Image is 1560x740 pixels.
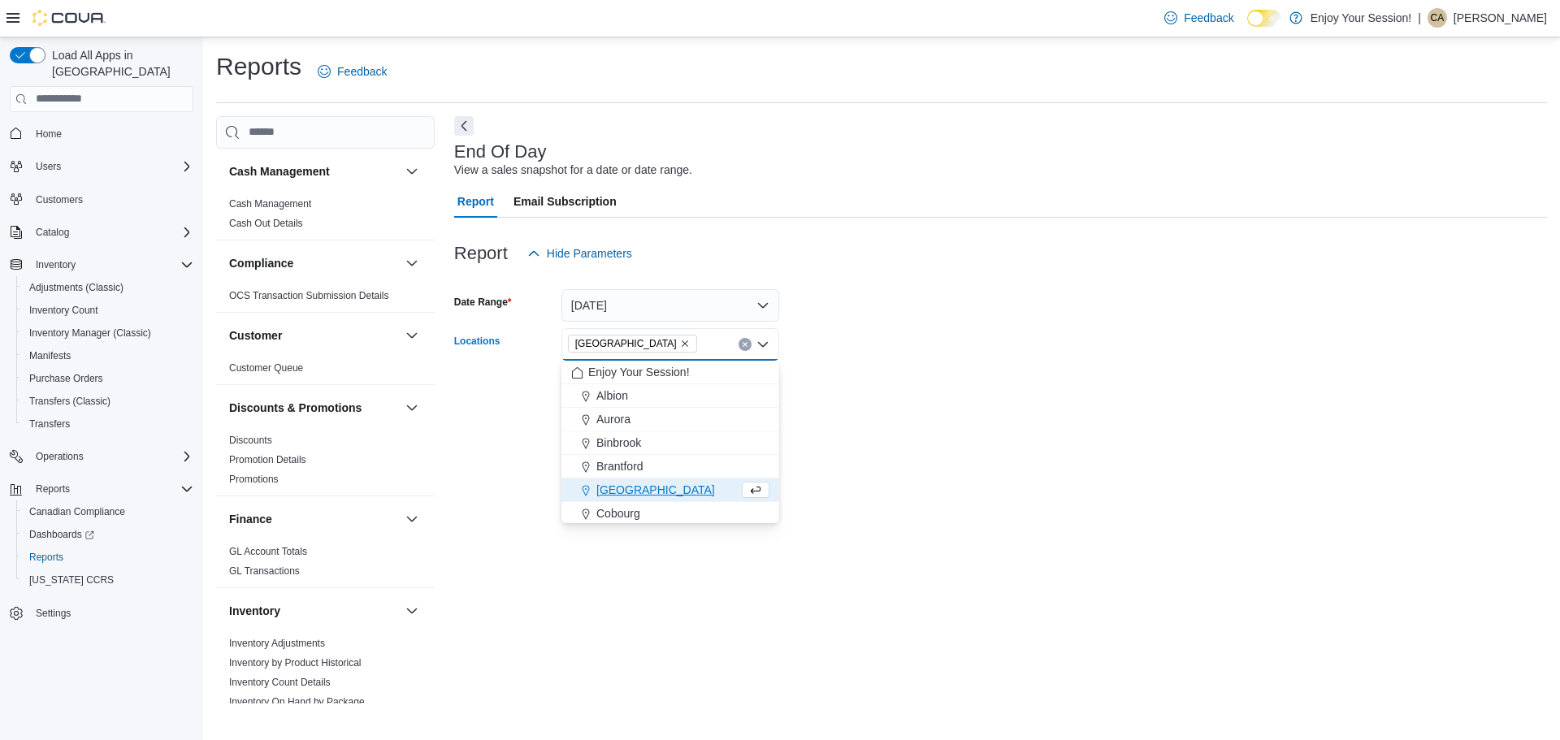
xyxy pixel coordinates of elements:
a: Customers [29,190,89,210]
button: Enjoy Your Session! [561,361,779,384]
a: Discounts [229,435,272,446]
a: Dashboards [16,523,200,546]
a: Dashboards [23,525,101,544]
a: OCS Transaction Submission Details [229,290,389,301]
span: Operations [36,450,84,463]
span: Users [36,160,61,173]
span: Reports [29,551,63,564]
h1: Reports [216,50,301,83]
span: Cash Management [229,197,311,210]
a: Inventory Manager (Classic) [23,323,158,343]
span: Purchase Orders [23,369,193,388]
button: Aurora [561,408,779,431]
span: Inventory Manager (Classic) [29,327,151,340]
span: Operations [29,447,193,466]
span: GL Account Totals [229,545,307,558]
span: Adjustments (Classic) [23,278,193,297]
button: Catalog [29,223,76,242]
button: Users [29,157,67,176]
button: Brantford [561,455,779,478]
a: Inventory Count [23,301,105,320]
a: Cash Management [229,198,311,210]
span: Inventory Adjustments [229,637,325,650]
span: Dashboards [29,528,94,541]
a: Reports [23,547,70,567]
button: Cobourg [561,502,779,526]
a: Promotion Details [229,454,306,465]
a: Adjustments (Classic) [23,278,130,297]
button: Inventory Count [16,299,200,322]
button: Compliance [229,255,399,271]
button: Reports [16,546,200,569]
a: Feedback [1158,2,1240,34]
button: Discounts & Promotions [402,398,422,418]
button: Finance [229,511,399,527]
button: Inventory Manager (Classic) [16,322,200,344]
span: Hide Parameters [547,245,632,262]
p: [PERSON_NAME] [1454,8,1547,28]
span: Dashboards [23,525,193,544]
button: Customer [229,327,399,344]
button: Discounts & Promotions [229,400,399,416]
p: Enjoy Your Session! [1311,8,1412,28]
span: Transfers [29,418,70,431]
span: Inventory Count [29,304,98,317]
button: Customer [402,326,422,345]
a: Inventory by Product Historical [229,657,362,669]
div: Cash Management [216,194,435,240]
span: Email Subscription [513,185,617,218]
h3: Customer [229,327,282,344]
button: Reports [29,479,76,499]
span: Home [36,128,62,141]
div: Finance [216,542,435,587]
span: Adjustments (Classic) [29,281,123,294]
span: Discounts [229,434,272,447]
input: Dark Mode [1247,10,1281,27]
a: GL Transactions [229,565,300,577]
h3: Cash Management [229,163,330,180]
span: Manifests [29,349,71,362]
img: Cova [32,10,106,26]
span: Settings [36,607,71,620]
span: Inventory Count Details [229,676,331,689]
button: Hide Parameters [521,237,639,270]
span: Transfers [23,414,193,434]
span: Home [29,123,193,144]
div: Discounts & Promotions [216,431,435,495]
div: Carrie Anderson [1428,8,1447,28]
span: Catalog [29,223,193,242]
span: Inventory Count [23,301,193,320]
a: Purchase Orders [23,369,110,388]
span: Inventory [29,255,193,275]
span: Catalog [36,226,69,239]
button: Purchase Orders [16,367,200,390]
div: View a sales snapshot for a date or date range. [454,162,692,179]
a: Promotions [229,474,279,485]
a: GL Account Totals [229,546,307,557]
span: Washington CCRS [23,570,193,590]
span: Inventory On Hand by Package [229,695,365,708]
button: Home [3,122,200,145]
a: [US_STATE] CCRS [23,570,120,590]
a: Manifests [23,346,77,366]
span: Purchase Orders [29,372,103,385]
span: [GEOGRAPHIC_DATA] [596,482,715,498]
h3: Discounts & Promotions [229,400,362,416]
span: Enjoy Your Session! [588,364,690,380]
span: Cash Out Details [229,217,303,230]
button: Adjustments (Classic) [16,276,200,299]
a: Canadian Compliance [23,502,132,521]
h3: Finance [229,511,272,527]
button: Finance [402,509,422,529]
span: Aurora [596,411,630,427]
span: Inventory [36,258,76,271]
span: Reports [29,479,193,499]
span: Feedback [1184,10,1233,26]
span: Customer Queue [229,361,303,374]
button: Binbrook [561,431,779,455]
a: Inventory Adjustments [229,638,325,649]
a: Customer Queue [229,362,303,374]
span: Canadian Compliance [29,505,125,518]
span: Transfers (Classic) [29,395,110,408]
a: Inventory Count Details [229,677,331,688]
